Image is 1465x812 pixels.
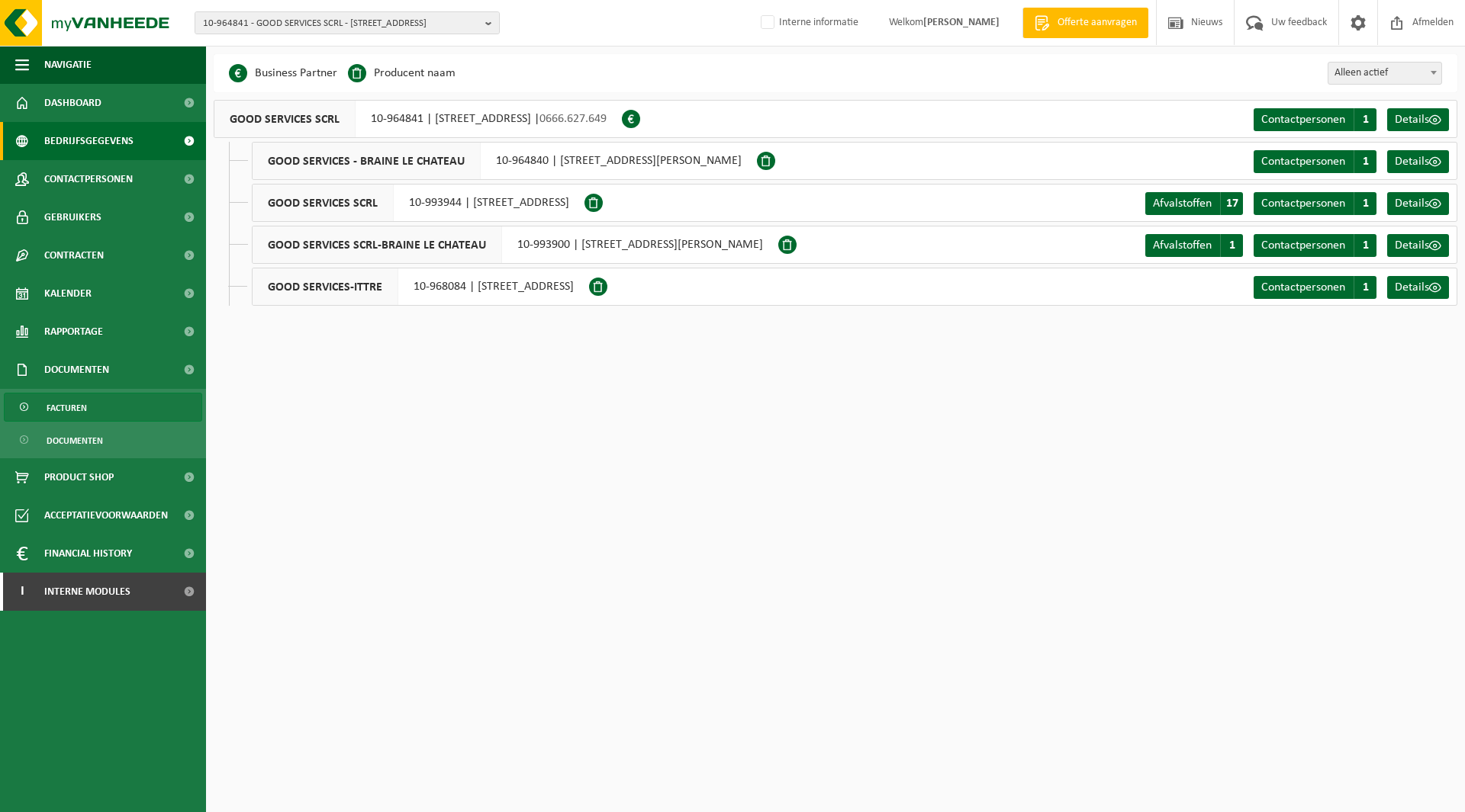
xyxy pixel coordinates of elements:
[1261,239,1345,252] span: Contactpersonen
[195,11,500,34] button: 10-964841 - GOOD SERVICES SCRL - [STREET_ADDRESS]
[44,313,103,351] span: Rapportage
[1254,150,1376,173] a: Contactpersonen 1
[44,198,101,236] span: Gebruikers
[1054,15,1141,30] span: Offerte aanvragen
[1395,114,1429,126] span: Details
[1395,239,1429,252] span: Details
[253,143,481,179] span: GOOD SERVICES - BRAINE LE CHATEAU
[4,393,202,422] a: Facturen
[44,46,92,84] span: Navigatie
[1387,276,1449,299] a: Details
[44,496,168,534] span: Acceptatievoorwaarden
[214,100,622,138] div: 10-964841 | [STREET_ADDRESS] |
[1145,234,1243,257] a: Afvalstoffen 1
[923,17,1000,28] strong: [PERSON_NAME]
[214,101,356,137] span: GOOD SERVICES SCRL
[47,426,103,455] span: Documenten
[47,393,87,422] span: Facturen
[1395,197,1429,210] span: Details
[1354,192,1376,215] span: 1
[15,573,29,611] span: I
[348,62,456,85] li: Producent naam
[1354,150,1376,173] span: 1
[1153,197,1212,210] span: Afvalstoffen
[252,142,757,180] div: 10-964840 | [STREET_ADDRESS][PERSON_NAME]
[1387,234,1449,257] a: Details
[44,351,109,389] span: Documenten
[758,11,858,34] label: Interne informatie
[4,425,202,454] a: Documenten
[44,160,133,198] span: Contactpersonen
[44,534,132,573] span: Financial History
[229,62,337,85] li: Business Partner
[1254,276,1376,299] a: Contactpersonen 1
[1328,62,1442,85] span: Alleen actief
[44,84,101,122] span: Dashboard
[1022,8,1148,38] a: Offerte aanvragen
[252,184,584,222] div: 10-993944 | [STREET_ADDRESS]
[1395,156,1429,168] span: Details
[1153,239,1212,252] span: Afvalstoffen
[44,573,130,611] span: Interne modules
[253,185,394,221] span: GOOD SERVICES SCRL
[1254,234,1376,257] a: Contactpersonen 1
[1261,114,1345,126] span: Contactpersonen
[1387,108,1449,131] a: Details
[252,268,589,306] div: 10-968084 | [STREET_ADDRESS]
[253,268,398,305] span: GOOD SERVICES-ITTRE
[1387,150,1449,173] a: Details
[1254,192,1376,215] a: Contactpersonen 1
[1145,192,1243,215] a: Afvalstoffen 17
[203,12,479,35] span: 10-964841 - GOOD SERVICES SCRL - [STREET_ADDRESS]
[252,226,778,264] div: 10-993900 | [STREET_ADDRESS][PERSON_NAME]
[1220,234,1243,257] span: 1
[1354,234,1376,257] span: 1
[253,226,502,263] span: GOOD SERVICES SCRL-BRAINE LE CHATEAU
[44,122,134,160] span: Bedrijfsgegevens
[1220,192,1243,215] span: 17
[1387,192,1449,215] a: Details
[1395,281,1429,294] span: Details
[1254,108,1376,131] a: Contactpersonen 1
[1261,281,1345,294] span: Contactpersonen
[1354,108,1376,131] span: 1
[44,458,114,496] span: Product Shop
[1354,276,1376,299] span: 1
[1261,156,1345,168] span: Contactpersonen
[1328,63,1441,84] span: Alleen actief
[1261,197,1345,210] span: Contactpersonen
[44,274,92,313] span: Kalender
[44,236,104,274] span: Contracten
[539,113,607,125] span: 0666.627.649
